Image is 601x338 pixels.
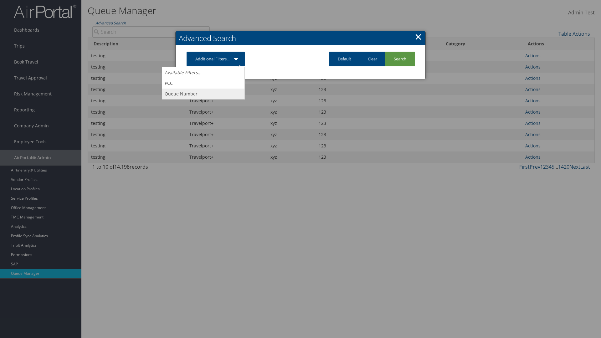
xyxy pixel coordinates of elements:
[329,52,360,66] a: Default
[165,69,202,75] i: Available Filters...
[385,52,415,66] a: Search
[415,30,422,43] a: Close
[176,31,425,45] h2: Advanced Search
[162,89,244,99] a: Queue Number
[162,78,244,89] a: PCC
[187,52,245,66] a: Additional Filters...
[359,52,386,66] a: Clear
